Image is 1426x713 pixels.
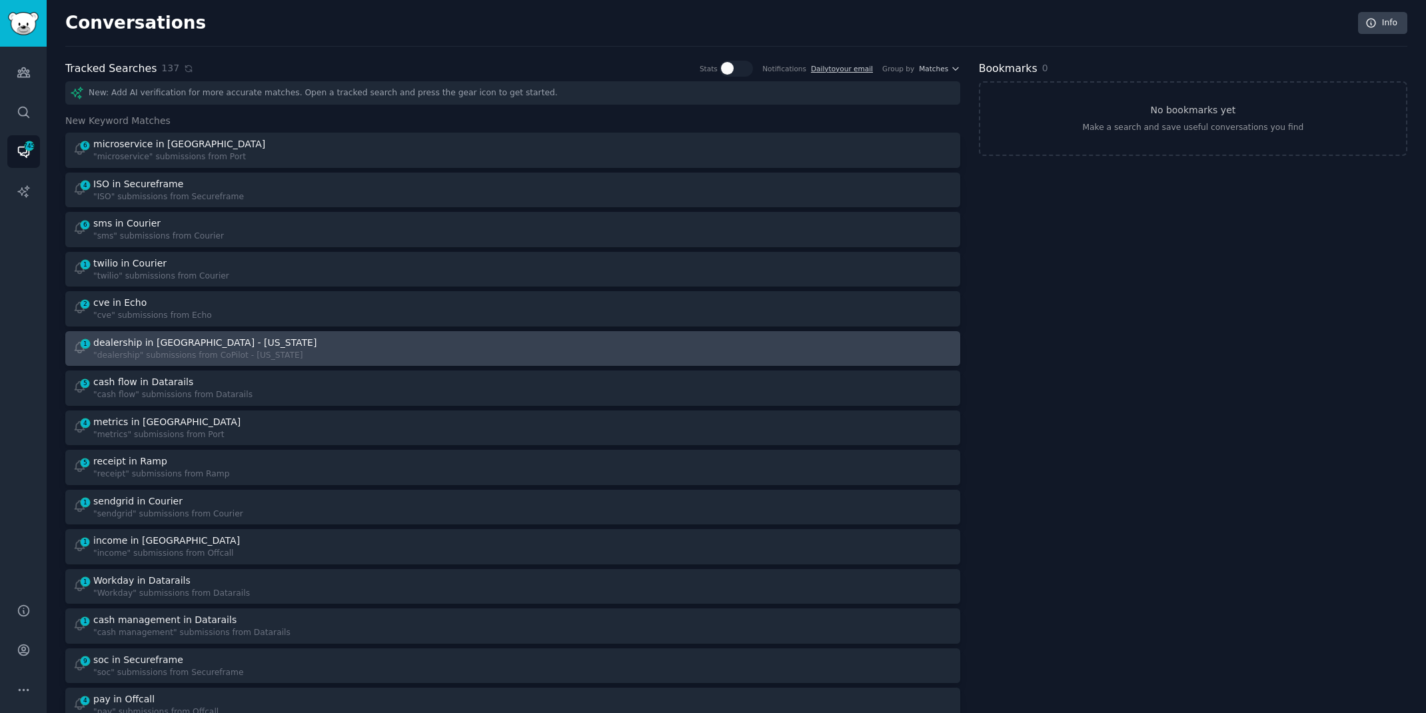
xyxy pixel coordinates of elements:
a: 1twilio in Courier"twilio" submissions from Courier [65,252,960,287]
a: 9soc in Secureframe"soc" submissions from Secureframe [65,648,960,684]
h3: No bookmarks yet [1150,103,1235,117]
a: Info [1358,12,1407,35]
a: 6microservice in [GEOGRAPHIC_DATA]"microservice" submissions from Port [65,133,960,168]
div: New: Add AI verification for more accurate matches. Open a tracked search and press the gear icon... [65,81,960,105]
span: 1 [79,616,91,626]
div: "receipt" submissions from Ramp [93,468,230,480]
span: 6 [79,220,91,229]
a: 1cash management in Datarails"cash management" submissions from Datarails [65,608,960,644]
div: "cash management" submissions from Datarails [93,627,291,639]
div: "soc" submissions from Secureframe [93,667,244,679]
span: 5 [79,458,91,467]
a: 1income in [GEOGRAPHIC_DATA]"income" submissions from Offcall [65,529,960,564]
div: sms in Courier [93,217,161,231]
div: "Workday" submissions from Datarails [93,588,250,600]
a: 1dealership in [GEOGRAPHIC_DATA] - [US_STATE]"dealership" submissions from CoPilot - [US_STATE] [65,331,960,366]
span: 9 [79,656,91,666]
span: 1 [79,537,91,546]
a: 1Workday in Datarails"Workday" submissions from Datarails [65,569,960,604]
a: 4ISO in Secureframe"ISO" submissions from Secureframe [65,173,960,208]
h2: Conversations [65,13,206,34]
a: No bookmarks yetMake a search and save useful conversations you find [979,81,1407,156]
span: New Keyword Matches [65,114,171,128]
div: cash flow in Datarails [93,375,193,389]
a: 6sms in Courier"sms" submissions from Courier [65,212,960,247]
div: sendgrid in Courier [93,494,183,508]
span: 1 [79,339,91,349]
span: 1 [79,498,91,507]
div: Workday in Datarails [93,574,191,588]
span: 4 [79,418,91,428]
span: 745 [23,141,35,151]
a: 4metrics in [GEOGRAPHIC_DATA]"metrics" submissions from Port [65,410,960,446]
a: 1sendgrid in Courier"sendgrid" submissions from Courier [65,490,960,525]
div: Group by [882,64,914,73]
div: "twilio" submissions from Courier [93,271,229,283]
div: "sms" submissions from Courier [93,231,224,243]
div: "sendgrid" submissions from Courier [93,508,243,520]
div: income in [GEOGRAPHIC_DATA] [93,534,240,548]
div: metrics in [GEOGRAPHIC_DATA] [93,415,241,429]
span: 0 [1042,63,1048,73]
div: receipt in Ramp [93,454,167,468]
span: Matches [919,64,948,73]
div: "cve" submissions from Echo [93,310,212,322]
div: soc in Secureframe [93,653,183,667]
span: 1 [79,577,91,586]
a: 745 [7,135,40,168]
div: twilio in Courier [93,257,167,271]
span: 4 [79,181,91,190]
button: Matches [919,64,960,73]
div: "metrics" submissions from Port [93,429,243,441]
div: cve in Echo [93,296,147,310]
span: 137 [161,61,179,75]
div: Stats [700,64,718,73]
div: pay in Offcall [93,692,155,706]
a: 5cash flow in Datarails"cash flow" submissions from Datarails [65,370,960,406]
a: 2cve in Echo"cve" submissions from Echo [65,291,960,327]
img: GummySearch logo [8,12,39,35]
h2: Bookmarks [979,61,1038,77]
div: Notifications [762,64,806,73]
h2: Tracked Searches [65,61,157,77]
a: 5receipt in Ramp"receipt" submissions from Ramp [65,450,960,485]
a: Dailytoyour email [811,65,873,73]
div: Make a search and save useful conversations you find [1082,122,1303,134]
div: cash management in Datarails [93,613,237,627]
span: 5 [79,378,91,388]
div: "microservice" submissions from Port [93,151,268,163]
span: 2 [79,299,91,309]
div: dealership in [GEOGRAPHIC_DATA] - [US_STATE] [93,336,317,350]
span: 4 [79,696,91,705]
span: 6 [79,141,91,150]
div: "income" submissions from Offcall [93,548,243,560]
div: ISO in Secureframe [93,177,183,191]
span: 1 [79,260,91,269]
div: "cash flow" submissions from Datarails [93,389,253,401]
div: "ISO" submissions from Secureframe [93,191,244,203]
div: microservice in [GEOGRAPHIC_DATA] [93,137,265,151]
div: "dealership" submissions from CoPilot - [US_STATE] [93,350,319,362]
